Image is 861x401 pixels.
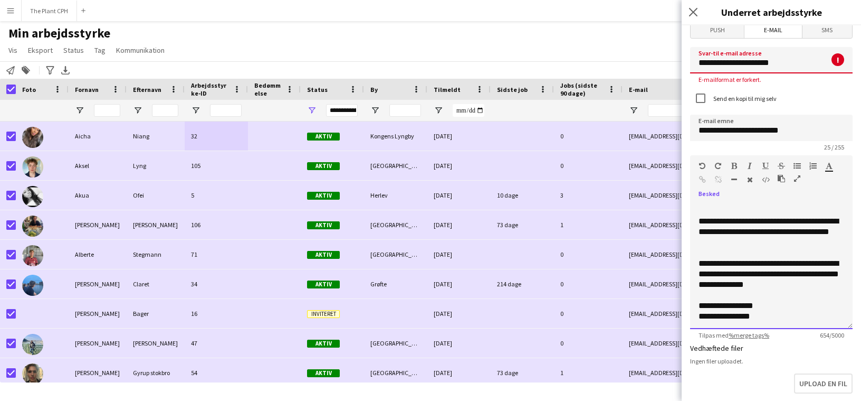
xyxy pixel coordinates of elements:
[364,151,427,180] div: [GEOGRAPHIC_DATA]
[4,64,17,77] app-action-btn: Underret arbejdsstyrken
[191,81,229,97] span: Arbejdsstyrke-ID
[554,151,623,180] div: 0
[185,210,248,239] div: 106
[690,331,778,339] span: Tilpas med
[127,299,185,328] div: Bager
[307,86,328,94] span: Status
[22,1,77,21] button: The Plant CPH
[127,269,185,299] div: Claret
[825,162,833,170] button: Tekstfarve
[427,299,491,328] div: [DATE]
[22,216,43,237] img: Albert Lech-Gade
[682,5,861,19] h3: Underret arbejdsstyrke
[809,162,817,170] button: Ordnet liste
[690,343,743,353] label: Vedhæftede filer
[69,122,127,151] div: Aicha
[307,106,317,115] button: Åbn Filtermenu
[623,329,834,358] div: [EMAIL_ADDRESS][DOMAIN_NAME]
[730,175,738,184] button: Vandret linje
[75,86,99,94] span: Fornavn
[127,210,185,239] div: [PERSON_NAME]
[560,81,604,97] span: Jobs (sidste 90 dage)
[744,22,801,38] span: E-mail
[623,299,834,328] div: [EMAIL_ADDRESS][DOMAIN_NAME]
[191,106,200,115] button: Åbn Filtermenu
[434,106,443,115] button: Åbn Filtermenu
[69,299,127,328] div: [PERSON_NAME]
[69,151,127,180] div: Aksel
[69,358,127,387] div: [PERSON_NAME]
[427,151,491,180] div: [DATE]
[24,43,57,57] a: Eksport
[185,181,248,210] div: 5
[554,358,623,387] div: 1
[554,210,623,239] div: 1
[427,240,491,269] div: [DATE]
[307,221,340,229] span: Aktiv
[307,162,340,170] span: Aktiv
[491,358,554,387] div: 73 dage
[453,104,484,117] input: Tilmeldt Filter Input
[427,210,491,239] div: [DATE]
[623,181,834,210] div: [EMAIL_ADDRESS][DOMAIN_NAME]
[152,104,178,117] input: Efternavn Filter Input
[127,151,185,180] div: Lyng
[69,240,127,269] div: Alberte
[623,210,834,239] div: [EMAIL_ADDRESS][DOMAIN_NAME]
[623,358,834,387] div: [EMAIL_ADDRESS][DOMAIN_NAME]
[59,64,72,77] app-action-btn: Eksporter XLSX
[699,162,706,170] button: Fortryd
[370,86,378,94] span: By
[364,358,427,387] div: [GEOGRAPHIC_DATA]
[185,240,248,269] div: 71
[729,331,769,339] a: %merge tags%
[8,25,110,41] span: Min arbejdsstyrke
[370,106,380,115] button: Åbn Filtermenu
[69,329,127,358] div: [PERSON_NAME]
[90,43,110,57] a: Tag
[364,181,427,210] div: Herlev
[22,86,36,94] span: Foto
[364,269,427,299] div: Grøfte
[623,151,834,180] div: [EMAIL_ADDRESS][DOMAIN_NAME]
[127,181,185,210] div: Ofei
[794,374,853,394] button: Upload en fil
[690,76,770,83] span: E-mailformat er forkert.
[22,127,43,148] img: Aicha Niang
[816,143,853,151] span: 25 / 255
[22,186,43,207] img: Akua Ofei
[711,95,777,102] label: Send en kopi til mig selv
[63,45,84,55] span: Status
[554,240,623,269] div: 0
[133,86,161,94] span: Efternavn
[22,156,43,178] img: Aksel Lyng
[254,81,282,97] span: Bedømmelse
[94,104,120,117] input: Fornavn Filter Input
[8,45,17,55] span: Vis
[554,329,623,358] div: 0
[307,251,340,259] span: Aktiv
[22,363,43,385] img: Alfred Gyrup stokbro
[4,43,22,57] a: Vis
[629,106,638,115] button: Åbn Filtermenu
[127,329,185,358] div: [PERSON_NAME]
[491,210,554,239] div: 73 dage
[427,181,491,210] div: [DATE]
[22,334,43,355] img: Alexis Somogyi
[623,122,834,151] div: [EMAIL_ADDRESS][DOMAIN_NAME]
[427,329,491,358] div: [DATE]
[554,122,623,151] div: 0
[730,162,738,170] button: Fed
[691,22,744,38] span: Push
[364,210,427,239] div: [GEOGRAPHIC_DATA]
[75,106,84,115] button: Åbn Filtermenu
[185,151,248,180] div: 105
[28,45,53,55] span: Eksport
[185,269,248,299] div: 34
[811,331,853,339] span: 654 / 5000
[778,174,785,183] button: Sæt ind som almindelig tekst
[389,104,421,117] input: By Filter Input
[116,45,165,55] span: Kommunikation
[491,269,554,299] div: 214 dage
[185,358,248,387] div: 54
